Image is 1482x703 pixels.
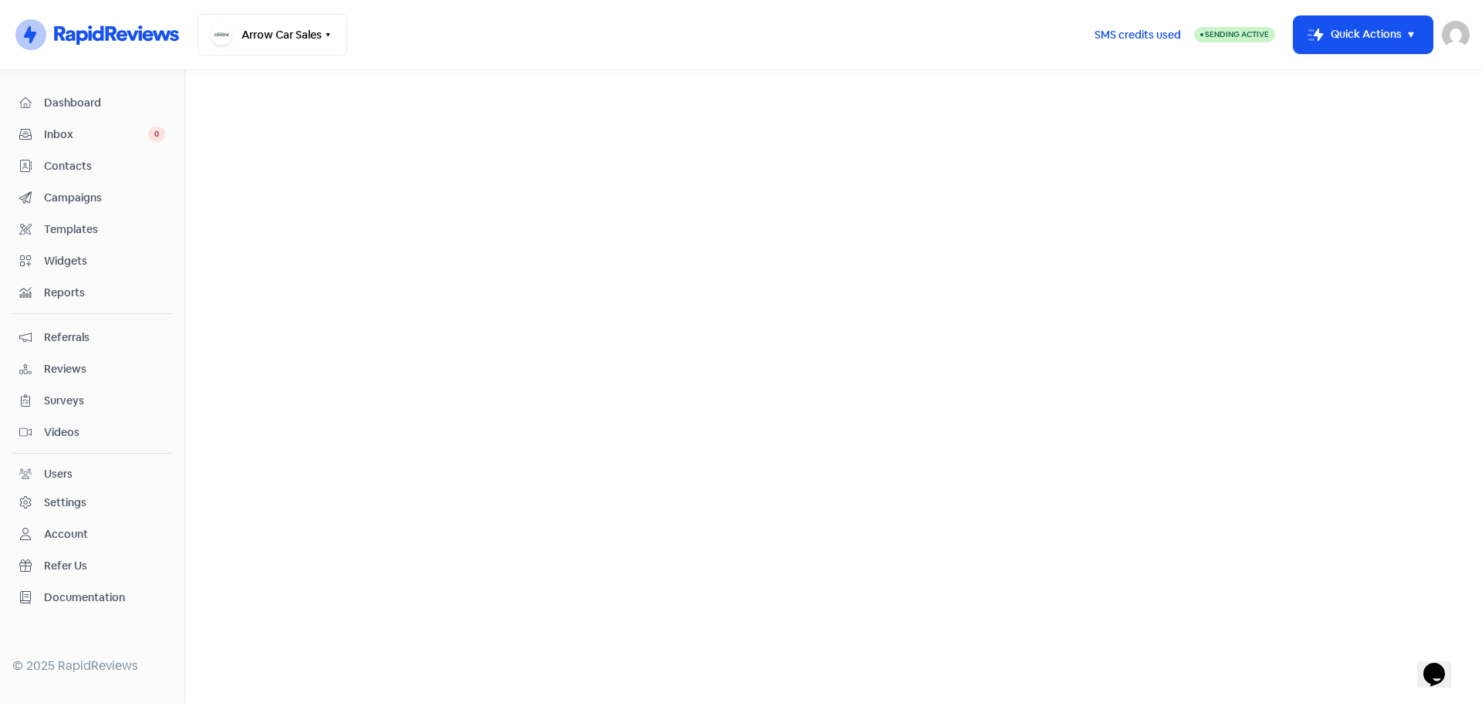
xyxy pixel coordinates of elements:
button: Quick Actions [1294,16,1433,53]
span: Campaigns [44,190,165,206]
a: Dashboard [12,89,172,117]
span: Reports [44,285,165,301]
a: Inbox 0 [12,120,172,149]
span: Inbox [44,127,148,143]
a: Surveys [12,387,172,415]
span: Documentation [44,590,165,606]
img: User [1442,21,1470,49]
span: Videos [44,424,165,441]
a: Documentation [12,583,172,612]
span: Referrals [44,330,165,346]
a: Reports [12,279,172,307]
a: Widgets [12,247,172,275]
span: Contacts [44,158,165,174]
button: Arrow Car Sales [198,14,347,56]
div: Settings [44,495,86,511]
div: Account [44,526,88,542]
span: Refer Us [44,558,165,574]
div: © 2025 RapidReviews [12,657,172,675]
span: Widgets [44,253,165,269]
a: Sending Active [1194,25,1275,44]
span: Dashboard [44,95,165,111]
span: Reviews [44,361,165,377]
a: Referrals [12,323,172,352]
a: Contacts [12,152,172,181]
a: Reviews [12,355,172,384]
span: Surveys [44,393,165,409]
a: Account [12,520,172,549]
span: Templates [44,221,165,238]
a: Settings [12,488,172,517]
iframe: chat widget [1417,641,1467,688]
a: Videos [12,418,172,447]
span: 0 [148,127,165,142]
a: Users [12,460,172,488]
a: Templates [12,215,172,244]
span: Sending Active [1205,29,1269,39]
a: Campaigns [12,184,172,212]
div: Users [44,466,73,482]
a: Refer Us [12,552,172,580]
span: SMS credits used [1095,27,1181,43]
a: SMS credits used [1081,25,1194,42]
